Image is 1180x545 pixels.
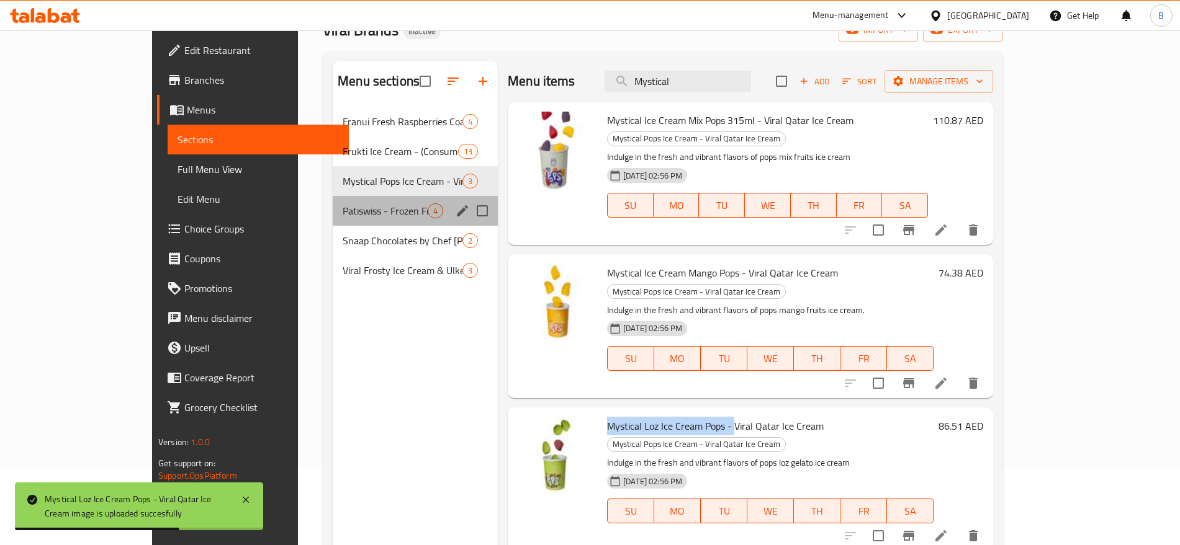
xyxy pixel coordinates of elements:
span: [DATE] 02:56 PM [618,170,687,182]
span: Sort sections [438,66,468,96]
div: Inactive [403,24,441,39]
span: TU [706,502,742,520]
button: Manage items [885,70,993,93]
a: Promotions [157,273,349,303]
a: Coupons [157,244,349,273]
input: search [605,71,751,92]
span: WE [750,197,786,215]
button: Branch-specific-item [894,368,924,398]
span: [DATE] 02:56 PM [618,476,687,487]
div: items [428,203,443,218]
span: SU [613,350,649,368]
span: Mystical Pops Ice Cream - Viral Qatar Ice Cream [608,285,785,299]
span: export [933,22,993,38]
h6: 74.38 AED [939,264,983,281]
span: FR [845,502,882,520]
button: SU [607,346,654,371]
a: Edit menu item [934,376,948,391]
a: Branches [157,65,349,95]
p: Indulge in the fresh and vibrant flavors of pops loz gelato ice cream [607,455,934,471]
span: FR [845,350,882,368]
button: MO [654,346,701,371]
a: Choice Groups [157,214,349,244]
a: Coverage Report [157,363,349,392]
h2: Menu items [508,72,575,91]
span: Choice Groups [184,221,339,236]
img: Mystical Ice Cream Mango Pops - Viral Qatar Ice Cream [518,264,597,343]
div: Frukti Ice Cream - (Consume it Frozen) [343,144,458,159]
img: Mystical Loz Ice Cream Pops - Viral Qatar Ice Cream [518,417,597,497]
div: Mystical Pops Ice Cream - Viral Qatar Ice Cream3 [333,166,498,196]
div: Mystical Pops Ice Cream - Viral Qatar Ice Cream [607,284,786,299]
button: SA [882,193,928,218]
span: 3 [463,175,477,187]
button: SA [887,498,934,523]
button: WE [747,498,794,523]
span: WE [752,502,789,520]
div: Mystical Loz Ice Cream Pops - Viral Qatar Ice Cream image is uploaded succesfully [45,492,228,520]
span: Branches [184,73,339,87]
button: SU [607,498,654,523]
span: Get support on: [158,455,215,471]
span: FR [842,197,878,215]
button: MO [654,193,700,218]
button: WE [745,193,791,218]
span: TU [706,350,742,368]
button: TU [701,498,747,523]
span: Mystical Pops Ice Cream - Viral Qatar Ice Cream [608,437,785,451]
span: Select to update [865,217,891,243]
div: Snaap Chocolates by Chef [PERSON_NAME]2 [333,226,498,255]
span: Mystical Ice Cream Mango Pops - Viral Qatar Ice Cream [607,264,838,282]
h2: Menu sections [338,72,420,91]
span: 4 [428,205,443,217]
span: MO [659,502,696,520]
button: WE [747,346,794,371]
span: Menus [187,102,339,117]
span: TH [796,197,832,215]
span: import [849,22,908,38]
div: Franui Fresh Raspberries Coated Chocolate (Consume it Frozen) - Healthy4 [333,107,498,136]
span: Upsell [184,340,339,355]
p: Indulge in the fresh and vibrant flavors of pops mango fruits ice cream. [607,303,934,318]
span: Sections [178,132,339,147]
span: Select section [768,68,795,94]
div: Frukti Ice Cream - (Consume it Frozen)13 [333,136,498,166]
span: TH [799,502,835,520]
p: Indulge in the fresh and vibrant flavors of pops mix fruits ice cream [607,149,928,165]
span: Add [798,74,831,89]
button: Add [795,72,834,91]
span: Viral Frosty Ice Cream & Ulker Yas Pasta Viral Cake - New Arrival! [343,263,462,278]
span: Edit Menu [178,192,339,206]
a: Edit menu item [934,223,948,237]
span: Add item [795,72,834,91]
span: Mystical Pops Ice Cream - Viral Qatar Ice Cream [343,174,462,188]
a: Edit Restaurant [157,35,349,65]
a: Menus [157,95,349,125]
span: Coverage Report [184,370,339,385]
a: Edit Menu [168,184,349,214]
span: Patiswiss - Frozen Fresh Strawberries and Raspberries Covered in Chocolate [343,203,428,218]
button: Sort [839,72,880,91]
span: MO [659,197,695,215]
span: TU [704,197,740,215]
a: Grocery Checklist [157,392,349,422]
span: 4 [463,116,477,128]
span: TH [799,350,835,368]
button: TH [791,193,837,218]
span: 2 [463,235,477,247]
span: Promotions [184,281,339,296]
button: edit [453,202,472,220]
span: Inactive [403,26,441,37]
div: items [462,114,478,129]
a: Edit menu item [934,528,948,543]
span: WE [752,350,789,368]
span: SA [887,197,923,215]
span: Select all sections [412,68,438,94]
button: TU [701,346,747,371]
button: SU [607,193,654,218]
button: FR [837,193,883,218]
div: items [462,174,478,188]
span: Sort [842,74,876,89]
